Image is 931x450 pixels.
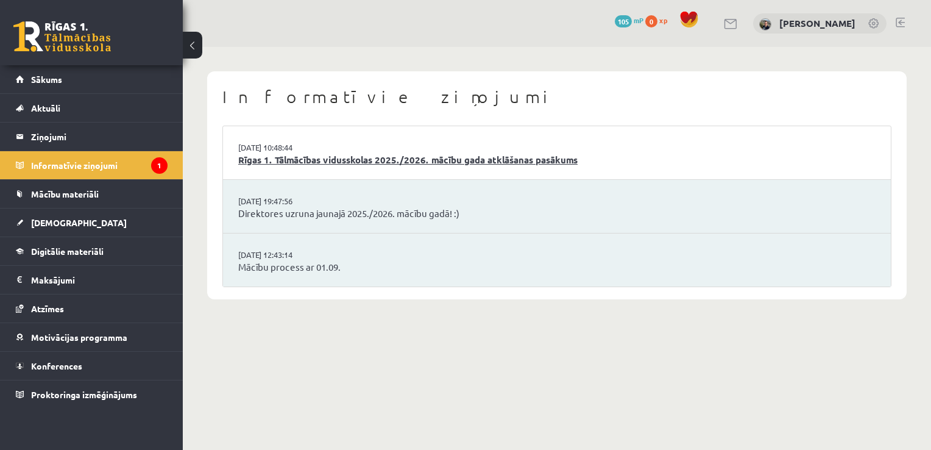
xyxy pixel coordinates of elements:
span: 105 [615,15,632,27]
legend: Informatīvie ziņojumi [31,151,168,179]
span: [DEMOGRAPHIC_DATA] [31,217,127,228]
a: [DEMOGRAPHIC_DATA] [16,209,168,237]
a: Motivācijas programma [16,323,168,351]
span: mP [634,15,643,25]
span: Digitālie materiāli [31,246,104,257]
a: [PERSON_NAME] [779,17,855,29]
a: Proktoringa izmēģinājums [16,380,168,409]
img: Gints Endelis [759,18,771,30]
a: Rīgas 1. Tālmācības vidusskola [13,21,111,52]
span: 0 [645,15,657,27]
legend: Maksājumi [31,266,168,294]
a: Aktuāli [16,94,168,122]
a: Mācību materiāli [16,180,168,208]
span: Proktoringa izmēģinājums [31,389,137,400]
span: Atzīmes [31,303,64,314]
a: Rīgas 1. Tālmācības vidusskolas 2025./2026. mācību gada atklāšanas pasākums [238,153,876,167]
a: Digitālie materiāli [16,237,168,265]
a: Ziņojumi [16,123,168,151]
a: Konferences [16,352,168,380]
span: Aktuāli [31,102,60,113]
a: Mācību process ar 01.09. [238,260,876,274]
a: [DATE] 19:47:56 [238,195,330,207]
a: Maksājumi [16,266,168,294]
a: Informatīvie ziņojumi1 [16,151,168,179]
span: Motivācijas programma [31,332,127,343]
i: 1 [151,157,168,174]
span: Sākums [31,74,62,85]
a: Atzīmes [16,295,168,323]
a: 0 xp [645,15,673,25]
a: 105 mP [615,15,643,25]
h1: Informatīvie ziņojumi [222,87,891,107]
a: Sākums [16,65,168,93]
a: Direktores uzruna jaunajā 2025./2026. mācību gadā! :) [238,207,876,221]
legend: Ziņojumi [31,123,168,151]
a: [DATE] 10:48:44 [238,141,330,154]
span: Mācību materiāli [31,188,99,199]
span: xp [659,15,667,25]
a: [DATE] 12:43:14 [238,249,330,261]
span: Konferences [31,360,82,371]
